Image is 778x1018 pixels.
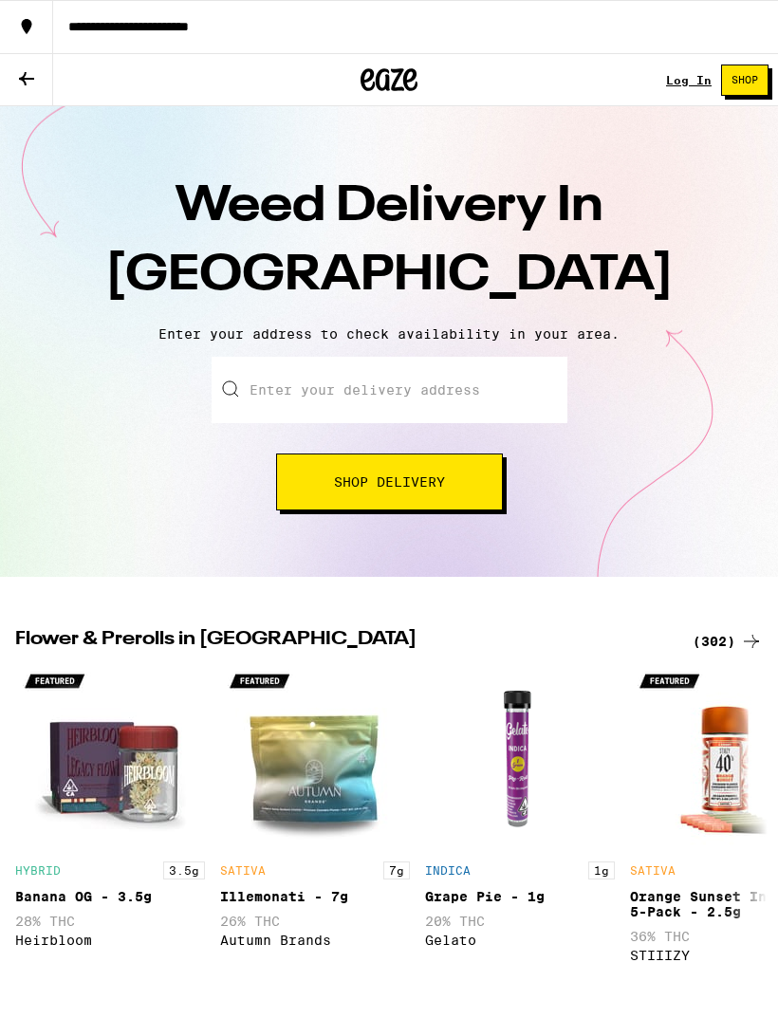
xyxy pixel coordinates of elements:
button: Shop [721,65,769,96]
div: Open page for Grape Pie - 1g from Gelato [425,662,615,972]
img: Gelato - Grape Pie - 1g [425,662,615,852]
p: 26% THC [220,914,410,929]
a: Log In [666,74,712,86]
h1: Weed Delivery In [57,173,721,311]
p: INDICA [425,864,471,877]
span: [GEOGRAPHIC_DATA] [105,251,674,301]
p: 20% THC [425,914,615,929]
p: Enter your address to check availability in your area. [19,326,759,342]
div: Open page for Illemonati - 7g from Autumn Brands [220,662,410,972]
span: Shop [732,75,758,85]
div: Grape Pie - 1g [425,889,615,904]
img: Heirbloom - Banana OG - 3.5g [15,662,205,852]
div: Illemonati - 7g [220,889,410,904]
p: 3.5g [163,861,205,879]
p: HYBRID [15,864,61,877]
p: 1g [588,861,615,879]
p: 28% THC [15,914,205,929]
span: Shop Delivery [334,475,445,489]
div: Autumn Brands [220,933,410,948]
div: Banana OG - 3.5g [15,889,205,904]
h2: Flower & Prerolls in [GEOGRAPHIC_DATA] [15,630,670,653]
p: SATIVA [630,864,676,877]
div: Open page for Banana OG - 3.5g from Heirbloom [15,662,205,972]
p: 7g [383,861,410,879]
a: (302) [693,630,763,653]
p: SATIVA [220,864,266,877]
img: Autumn Brands - Illemonati - 7g [220,662,410,852]
div: Heirbloom [15,933,205,948]
button: Shop Delivery [276,453,503,510]
a: Shop [712,65,778,96]
input: Enter your delivery address [212,357,567,423]
div: Gelato [425,933,615,948]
